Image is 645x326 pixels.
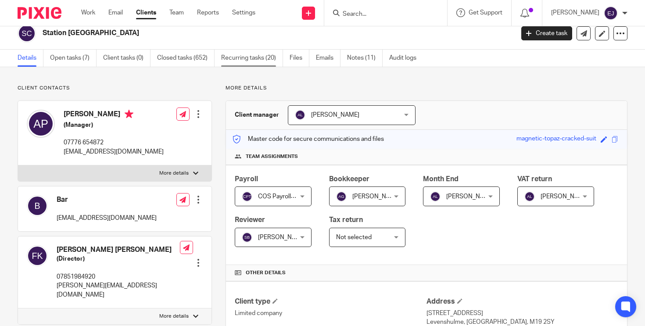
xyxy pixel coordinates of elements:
span: Get Support [469,10,502,16]
h4: [PERSON_NAME] [64,110,164,121]
img: svg%3E [27,110,55,138]
a: Details [18,50,43,67]
a: Notes (11) [347,50,383,67]
img: svg%3E [18,24,36,43]
span: [PERSON_NAME] [541,193,589,200]
a: Email [108,8,123,17]
a: Client tasks (0) [103,50,150,67]
p: 07851984920 [57,272,180,281]
span: Not selected [336,234,372,240]
a: Clients [136,8,156,17]
p: [PERSON_NAME] [551,8,599,17]
img: svg%3E [336,191,347,202]
p: More details [159,313,189,320]
p: [PERSON_NAME][EMAIL_ADDRESS][DOMAIN_NAME] [57,281,180,299]
span: Month End [423,176,459,183]
img: svg%3E [27,195,48,216]
span: VAT return [517,176,552,183]
a: Create task [521,26,572,40]
img: svg%3E [430,191,441,202]
a: Files [290,50,309,67]
h5: (Manager) [64,121,164,129]
p: [EMAIL_ADDRESS][DOMAIN_NAME] [57,214,157,222]
a: Emails [316,50,340,67]
h3: Client manager [235,111,279,119]
p: [STREET_ADDRESS] [426,309,618,318]
span: COS Payroll Team [258,193,307,200]
span: [PERSON_NAME] [446,193,494,200]
span: Payroll [235,176,258,183]
img: svg%3E [604,6,618,20]
img: svg%3E [242,232,252,243]
span: Other details [246,269,286,276]
div: magnetic-topaz-cracked-suit [516,134,596,144]
p: Master code for secure communications and files [233,135,384,143]
span: Team assignments [246,153,298,160]
img: svg%3E [27,245,48,266]
span: [PERSON_NAME] [258,234,306,240]
span: Bookkeeper [329,176,369,183]
h4: [PERSON_NAME] [PERSON_NAME] [57,245,180,254]
h4: Client type [235,297,426,306]
a: Closed tasks (652) [157,50,215,67]
p: More details [226,85,627,92]
span: Tax return [329,216,363,223]
input: Search [342,11,421,18]
h2: Station [GEOGRAPHIC_DATA] [43,29,415,38]
a: Audit logs [389,50,423,67]
a: Reports [197,8,219,17]
h4: Bar [57,195,157,204]
img: svg%3E [524,191,535,202]
p: More details [159,170,189,177]
span: Reviewer [235,216,265,223]
a: Recurring tasks (20) [221,50,283,67]
p: Client contacts [18,85,212,92]
img: svg%3E [295,110,305,120]
p: 07776 654872 [64,138,164,147]
img: Pixie [18,7,61,19]
span: [PERSON_NAME] [352,193,401,200]
p: Limited company [235,309,426,318]
h5: (Director) [57,254,180,263]
p: [EMAIL_ADDRESS][DOMAIN_NAME] [64,147,164,156]
a: Settings [232,8,255,17]
h4: Address [426,297,618,306]
img: svg%3E [242,191,252,202]
a: Open tasks (7) [50,50,97,67]
a: Work [81,8,95,17]
a: Team [169,8,184,17]
i: Primary [125,110,133,118]
span: [PERSON_NAME] [311,112,359,118]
